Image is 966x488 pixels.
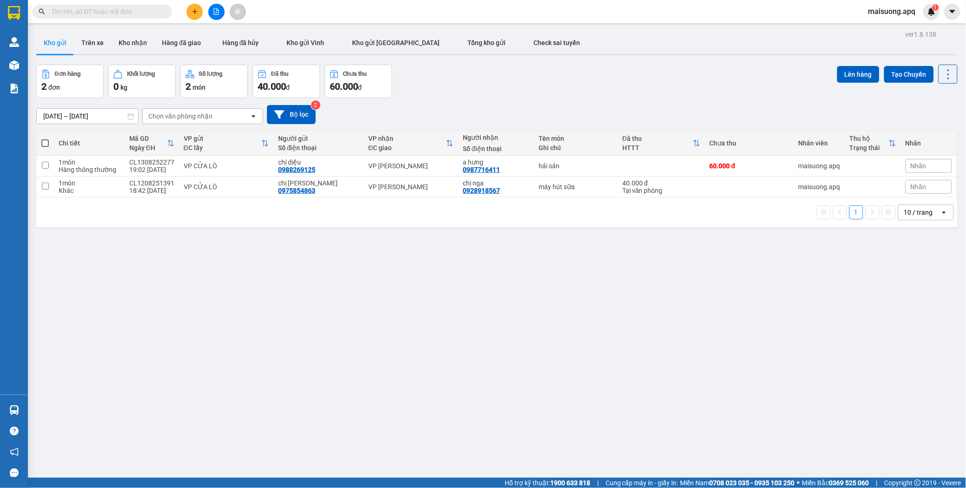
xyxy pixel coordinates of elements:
div: Tại văn phòng [622,187,700,194]
span: Miền Bắc [802,478,869,488]
span: maisuong.apq [861,6,923,17]
div: Đơn hàng [55,71,80,77]
div: 19:02 [DATE] [129,166,174,173]
span: kg [120,84,127,91]
div: Số điện thoại [278,144,359,152]
div: Người nhận [463,134,529,141]
span: | [597,478,599,488]
div: ver 1.8.138 [906,29,937,40]
div: Tên món [539,135,613,142]
div: Đã thu [271,71,288,77]
div: VP nhận [368,135,446,142]
span: 2 [186,81,191,92]
span: plus [192,8,198,15]
span: Kho gửi [GEOGRAPHIC_DATA] [353,39,440,46]
div: chị vân [278,179,359,187]
span: notification [10,448,19,456]
div: Mã GD [129,135,167,142]
div: máy hút sữa [539,183,613,191]
span: Hàng đã hủy [222,39,259,46]
sup: 2 [311,100,320,110]
button: Khối lượng0kg [108,65,176,98]
span: Hỗ trợ kỹ thuật: [505,478,590,488]
div: 40.000 đ [622,179,700,187]
span: 1 [934,4,937,11]
div: Số điện thoại [463,145,529,152]
strong: CHUYỂN PHÁT NHANH AN PHÚ QUÝ [27,7,93,38]
th: Toggle SortBy [364,131,458,156]
button: plus [187,4,203,20]
button: Số lượng2món [180,65,248,98]
div: 0928918567 [463,187,500,194]
strong: 0369 525 060 [829,479,869,487]
input: Tìm tên, số ĐT hoặc mã đơn [51,7,161,17]
input: Select a date range. [37,109,138,124]
th: Toggle SortBy [179,131,273,156]
span: copyright [914,480,921,486]
div: Chi tiết [59,139,120,147]
th: Toggle SortBy [125,131,179,156]
div: Người gửi [278,135,359,142]
div: 0988269125 [278,166,315,173]
div: Chọn văn phòng nhận [148,112,213,121]
button: caret-down [944,4,960,20]
span: Check sai tuyến [534,39,580,46]
img: solution-icon [9,84,19,93]
span: Miền Nam [680,478,795,488]
div: 1 món [59,158,120,166]
img: warehouse-icon [9,60,19,70]
button: Lên hàng [837,66,879,83]
span: đ [286,84,290,91]
strong: 0708 023 035 - 0935 103 250 [710,479,795,487]
button: Trên xe [74,32,111,54]
span: search [39,8,45,15]
span: ⚪️ [797,481,800,485]
div: 1 món [59,179,120,187]
div: CL1208251391 [129,179,174,187]
th: Toggle SortBy [618,131,705,156]
span: Kho gửi Vinh [287,39,325,46]
span: | [876,478,878,488]
div: maisuong.apq [799,162,840,170]
div: Thu hộ [850,135,889,142]
div: 10 / trang [904,208,933,217]
span: file-add [213,8,220,15]
button: aim [230,4,246,20]
span: Tổng kho gửi [468,39,506,46]
button: Đã thu40.000đ [253,65,320,98]
div: Đã thu [622,135,693,142]
div: chị diệu [278,158,359,166]
button: 1 [849,205,863,219]
img: warehouse-icon [9,405,19,415]
button: Kho gửi [36,32,74,54]
img: icon-new-feature [927,7,936,16]
img: warehouse-icon [9,37,19,47]
div: Nhãn [906,139,952,147]
div: ĐC giao [368,144,446,152]
div: Ghi chú [539,144,613,152]
div: chị nga [463,179,529,187]
div: 60.000 đ [710,162,789,170]
div: Số lượng [199,71,223,77]
div: Ngày ĐH [129,144,167,152]
div: CL1308252277 [129,158,174,166]
button: file-add [208,4,225,20]
div: ĐC lấy [184,144,261,152]
span: question-circle [10,427,19,435]
div: VP CỬA LÒ [184,162,269,170]
img: logo-vxr [8,6,20,20]
div: Hàng thông thường [59,166,120,173]
span: Nhãn [911,183,926,191]
div: maisuong.apq [799,183,840,191]
span: [GEOGRAPHIC_DATA], [GEOGRAPHIC_DATA] ↔ [GEOGRAPHIC_DATA] [23,40,94,71]
div: hải sản [539,162,613,170]
div: Khối lượng [127,71,155,77]
div: Trạng thái [850,144,889,152]
div: Chưa thu [343,71,367,77]
span: 0 [113,81,119,92]
span: 40.000 [258,81,286,92]
span: message [10,468,19,477]
span: caret-down [948,7,957,16]
button: Kho nhận [111,32,154,54]
button: Bộ lọc [267,105,316,124]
